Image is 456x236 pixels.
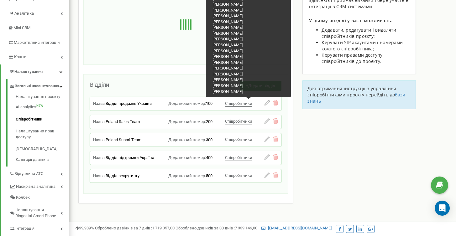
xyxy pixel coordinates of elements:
a: Інтеграція [9,221,69,234]
span: Інтеграція [15,226,34,232]
span: У цьому розділі у вас є можливість: [309,18,392,23]
span: Відділи [90,81,109,88]
span: Співробітники [225,173,252,178]
span: Співробітники [225,119,252,124]
span: Відділ продажів Україна [106,101,152,106]
span: Додавати, редагувати і видаляти співробітників проєкту; [322,27,396,39]
span: 500 [206,173,212,178]
span: Додатковий номер: [168,137,206,142]
span: Додати відділ [248,83,275,88]
a: Співробітники [16,113,69,126]
span: Колбек [16,195,30,201]
a: Налаштування прав доступу [16,125,69,143]
span: 100 [206,101,212,106]
span: Додатковий номер: [168,155,206,160]
span: Керувати правами доступу співробітників до проєкту. [322,52,382,64]
span: Співробітники [225,101,252,106]
a: Налаштування [1,64,69,79]
a: Віртуальна АТС [9,167,69,179]
span: Назва: [93,101,106,106]
span: Оброблено дзвінків за 30 днів : [176,226,257,230]
span: Відділ підтримки Україна [106,155,154,160]
a: AI analyticsNEW [16,101,69,113]
a: [EMAIL_ADDRESS][DOMAIN_NAME] [261,226,332,230]
span: Poland Sales Team [106,119,140,124]
span: Кошти [14,54,27,59]
a: Наскрізна аналітика [9,179,69,192]
span: 200 [206,119,212,124]
span: 99,989% [75,226,94,230]
span: Назва: [93,155,106,160]
span: Налаштування Ringostat Smart Phone [15,207,60,219]
span: Налаштування [14,69,43,74]
span: Poland Suport Team [106,137,141,142]
a: Категорії дзвінків [16,155,69,163]
u: 7 339 146,00 [235,226,257,230]
span: Наскрізна аналітика [16,184,55,190]
button: +Додати відділ [240,81,281,91]
a: Налаштування Ringostat Smart Phone [9,203,69,221]
span: Загальні налаштування [15,83,59,89]
span: Додатковий номер: [168,173,206,178]
span: 400 [206,155,212,160]
u: 1 719 357,00 [152,226,175,230]
a: Налаштування проєкту [16,94,69,101]
div: Open Intercom Messenger [435,201,450,216]
span: Додатковий номер: [168,119,206,124]
span: Співробітники [225,137,252,142]
span: Mini CRM [13,25,30,30]
span: 300 [206,137,212,142]
span: Оброблено дзвінків за 7 днів : [95,226,175,230]
a: Загальні налаштування [9,79,69,92]
span: Аналiтика [14,11,34,16]
a: Колбек [9,192,69,203]
span: Співробітники [225,155,252,160]
span: Назва: [93,137,106,142]
span: Віртуальна АТС [14,171,43,177]
span: Маркетплейс інтеграцій [14,40,60,45]
span: Відділ рекрутингу [106,173,139,178]
span: Керувати SIP акаунтами і номерами кожного співробітника; [322,39,403,52]
a: [DEMOGRAPHIC_DATA] [16,143,69,155]
span: Додатковий номер: [168,101,206,106]
a: бази знань [307,92,405,104]
span: Назва: [93,173,106,178]
span: Назва: [93,119,106,124]
span: Для отримання інструкції з управління співробітниками проєкту перейдіть до [307,85,396,98]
